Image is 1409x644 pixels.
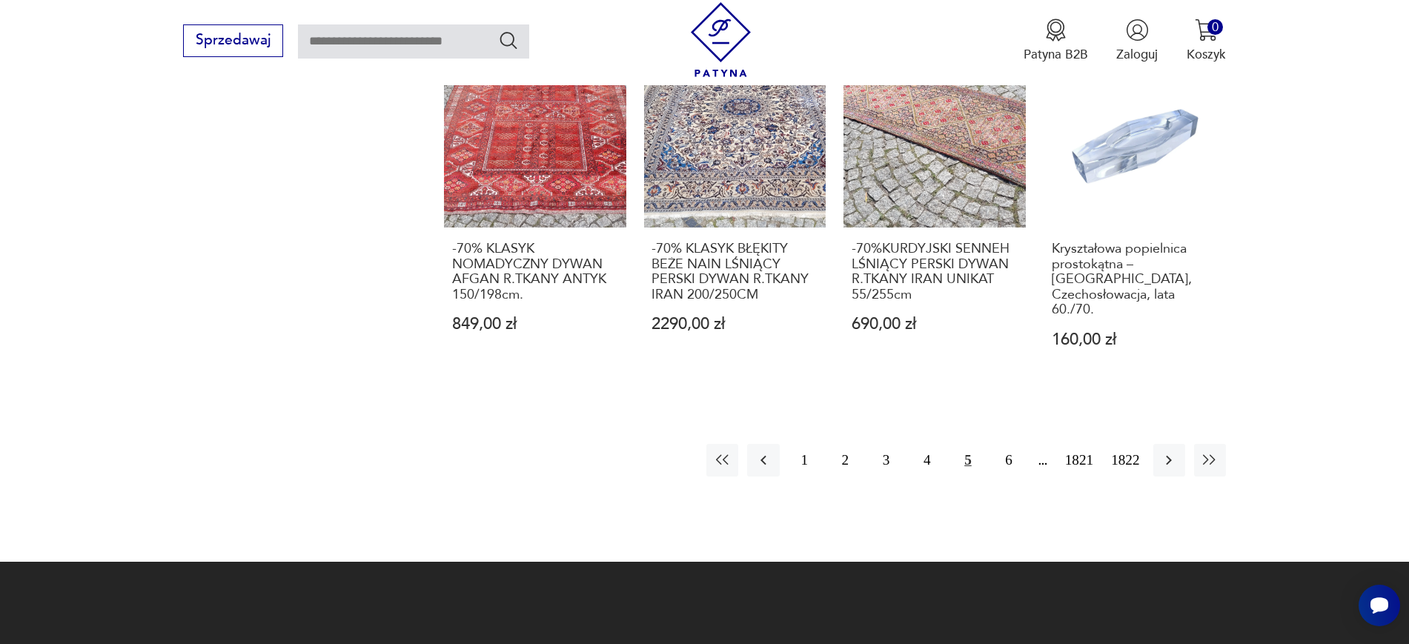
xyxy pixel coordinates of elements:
[1187,19,1226,63] button: 0Koszyk
[993,444,1025,476] button: 6
[1044,19,1067,42] img: Ikona medalu
[183,24,283,57] button: Sprzedawaj
[652,242,818,302] h3: -70% KLASYK BŁĘKITY BEŻE NAIN LŚNIĄCY PERSKI DYWAN R.TKANY IRAN 200/250CM
[1024,46,1088,63] p: Patyna B2B
[911,444,943,476] button: 4
[1187,46,1226,63] p: Koszyk
[1044,45,1226,382] a: Kryształowa popielnica prostokątna – Bohemia, Czechosłowacja, lata 60./70.Kryształowa popielnica ...
[1107,444,1144,476] button: 1822
[789,444,820,476] button: 1
[683,2,758,77] img: Patyna - sklep z meblami i dekoracjami vintage
[1061,444,1098,476] button: 1821
[1359,585,1400,626] iframe: Smartsupp widget button
[852,242,1018,302] h3: -70%KURDYJSKI SENNEH LŚNIĄCY PERSKI DYWAN R.TKANY IRAN UNIKAT 55/255cm
[452,316,618,332] p: 849,00 zł
[1207,19,1223,35] div: 0
[829,444,861,476] button: 2
[870,444,902,476] button: 3
[952,444,984,476] button: 5
[1116,46,1158,63] p: Zaloguj
[652,316,818,332] p: 2290,00 zł
[644,45,826,382] a: -70% KLASYK BŁĘKITY BEŻE NAIN LŚNIĄCY PERSKI DYWAN R.TKANY IRAN 200/250CM-70% KLASYK BŁĘKITY BEŻE...
[1024,19,1088,63] button: Patyna B2B
[498,30,520,51] button: Szukaj
[444,45,626,382] a: -70% KLASYK NOMADYCZNY DYWAN AFGAN R.TKANY ANTYK 150/198cm.-70% KLASYK NOMADYCZNY DYWAN AFGAN R.T...
[843,45,1026,382] a: -70%KURDYJSKI SENNEH LŚNIĄCY PERSKI DYWAN R.TKANY IRAN UNIKAT 55/255cm-70%KURDYJSKI SENNEH LŚNIĄC...
[1126,19,1149,42] img: Ikonka użytkownika
[1195,19,1218,42] img: Ikona koszyka
[1052,242,1218,317] h3: Kryształowa popielnica prostokątna – [GEOGRAPHIC_DATA], Czechosłowacja, lata 60./70.
[183,36,283,47] a: Sprzedawaj
[1052,332,1218,348] p: 160,00 zł
[852,316,1018,332] p: 690,00 zł
[452,242,618,302] h3: -70% KLASYK NOMADYCZNY DYWAN AFGAN R.TKANY ANTYK 150/198cm.
[1024,19,1088,63] a: Ikona medaluPatyna B2B
[1116,19,1158,63] button: Zaloguj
